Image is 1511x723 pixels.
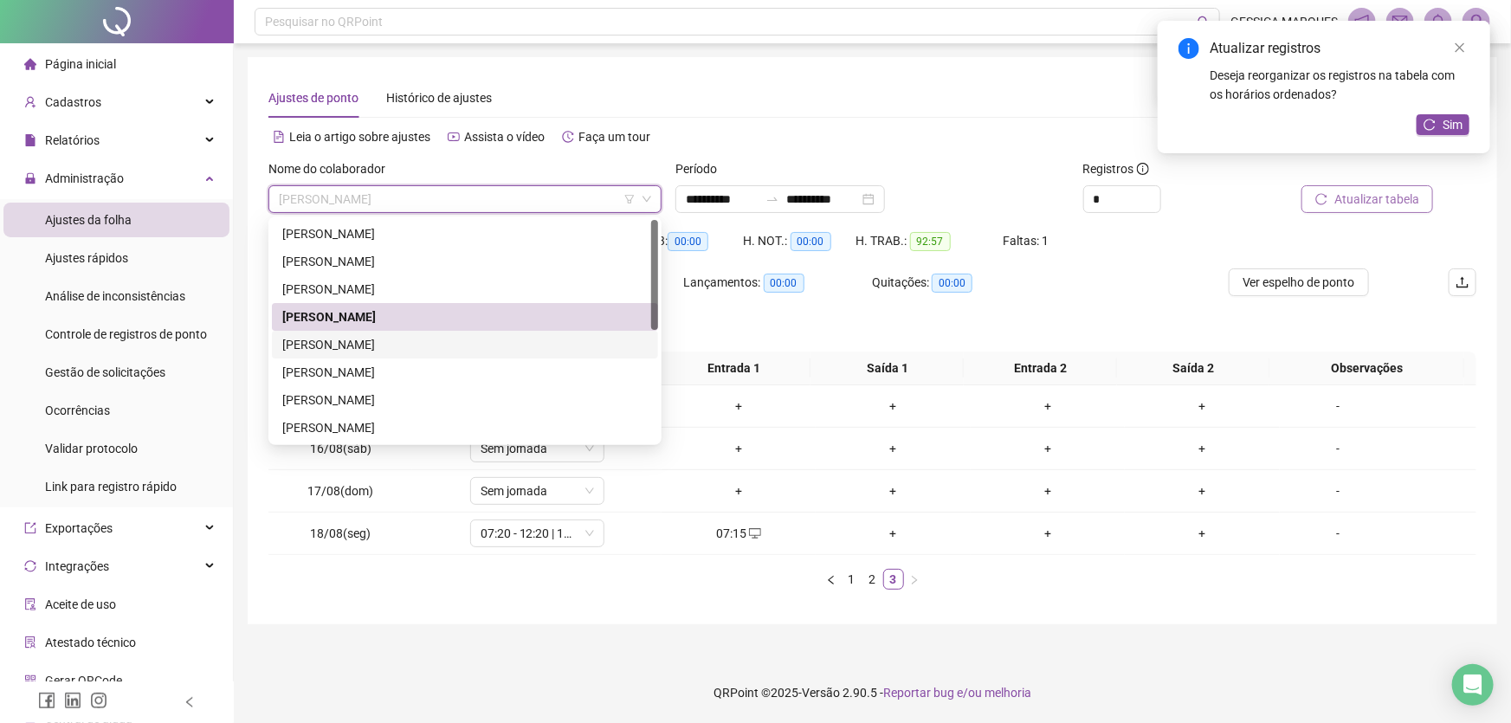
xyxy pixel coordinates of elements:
li: Página anterior [821,569,842,590]
span: Aceite de uso [45,597,116,611]
span: Validar protocolo [45,442,138,455]
span: left [826,575,836,585]
div: Histórico de ajustes [386,88,492,107]
span: 07:20 - 12:20 | 13:20 - 17:08 [481,520,594,546]
button: right [904,569,925,590]
span: filter [624,194,635,204]
span: Registros [1083,159,1149,178]
div: Deseja reorganizar os registros na tabela com os horários ordenados? [1210,66,1469,104]
span: to [765,192,779,206]
span: 00:00 [668,232,708,251]
span: GESSICA MARQUES [1230,12,1338,31]
span: search [1198,16,1211,29]
div: - [1287,439,1389,458]
span: youtube [448,131,460,143]
span: right [909,575,920,585]
span: down [584,443,595,454]
div: H. TRAB.: [856,231,1004,251]
span: 00:00 [764,274,804,293]
span: left [184,696,196,708]
span: audit [24,598,36,610]
span: 92:57 [910,232,951,251]
div: + [823,397,964,416]
span: Faça um tour [578,130,650,144]
span: sync [24,560,36,572]
span: Observações [1276,358,1457,378]
div: [PERSON_NAME] [282,391,648,410]
span: solution [24,636,36,649]
div: FERNANDA PEREIRA RODRIGUES [272,414,658,442]
li: 3 [883,569,904,590]
div: [PERSON_NAME] [282,307,648,326]
div: [PERSON_NAME] [282,252,648,271]
span: upload [1456,275,1469,289]
div: AMANDA MARIA LOPES DE BALTAZAR [272,248,658,275]
span: bell [1430,14,1446,29]
a: 3 [884,570,903,589]
div: [PERSON_NAME] [282,418,648,437]
span: Integrações [45,559,109,573]
span: Análise de inconsistências [45,289,185,303]
button: Sim [1417,114,1469,135]
a: 1 [843,570,862,589]
span: Ajustes da folha [45,213,132,227]
span: Relatórios [45,133,100,147]
span: Exportações [45,521,113,535]
span: Link para registro rápido [45,480,177,494]
th: Observações [1269,352,1464,385]
div: + [978,439,1119,458]
footer: QRPoint © 2025 - 2.90.5 - [234,662,1511,723]
th: Entrada 2 [964,352,1117,385]
span: Reportar bug e/ou melhoria [883,686,1031,700]
div: + [823,439,964,458]
span: reload [1424,119,1436,131]
span: Sem jornada [481,478,594,504]
div: + [668,481,810,500]
span: history [562,131,574,143]
div: + [978,397,1119,416]
span: Leia o artigo sobre ajustes [289,130,430,144]
span: 18/08(seg) [310,526,371,540]
div: ANTONIA AUGUSTA ALVES DA SILVA [272,331,658,358]
div: + [978,524,1119,543]
span: Assista o vídeo [464,130,545,144]
div: Lançamentos: [684,273,873,293]
span: 16/08(sáb) [310,442,371,455]
label: Nome do colaborador [268,159,397,178]
div: ANNA THAYLANNE VIEIRA COELHO [272,303,658,331]
span: linkedin [64,692,81,709]
span: Ver espelho de ponto [1243,273,1355,292]
button: left [821,569,842,590]
div: [PERSON_NAME] [282,280,648,299]
div: + [1132,439,1273,458]
div: CLAUDIA ROBERTA DOS SANTOS SILVA [272,358,658,386]
span: lock [24,172,36,184]
div: + [1132,397,1273,416]
div: [PERSON_NAME] [282,224,648,243]
span: Controle de registros de ponto [45,327,207,341]
th: Saída 1 [810,352,964,385]
span: desktop [747,527,761,539]
th: Saída 2 [1117,352,1270,385]
span: instagram [90,692,107,709]
div: Ajustes de ponto [268,88,358,107]
li: 1 [842,569,862,590]
button: Atualizar tabela [1301,185,1433,213]
span: Página inicial [45,57,116,71]
span: 00:00 [932,274,972,293]
div: Atualizar registros [1210,38,1469,59]
li: 2 [862,569,883,590]
span: Versão [802,686,840,700]
span: file [24,134,36,146]
span: Atualizar tabela [1334,190,1419,209]
span: qrcode [24,675,36,687]
li: Próxima página [904,569,925,590]
span: Administração [45,171,124,185]
span: Cadastros [45,95,101,109]
span: export [24,522,36,534]
div: H. NOT.: [744,231,856,251]
span: Ocorrências [45,403,110,417]
label: Período [675,159,728,178]
img: 84574 [1463,9,1489,35]
div: + [823,481,964,500]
